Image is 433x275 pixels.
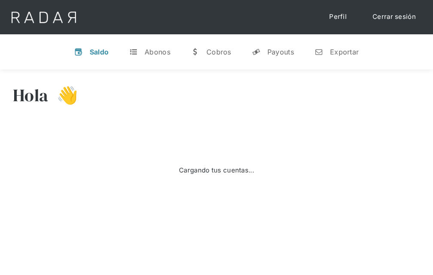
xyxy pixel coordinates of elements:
h3: 👋 [48,85,78,106]
div: w [191,48,200,56]
div: Exportar [330,48,359,56]
div: Payouts [267,48,294,56]
div: y [252,48,260,56]
div: n [315,48,323,56]
div: Cobros [206,48,231,56]
div: Abonos [145,48,170,56]
a: Cerrar sesión [364,9,424,25]
a: Perfil [321,9,355,25]
div: Saldo [90,48,109,56]
h3: Hola [13,85,48,106]
div: t [129,48,138,56]
div: Cargando tus cuentas... [179,166,254,175]
div: v [74,48,83,56]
